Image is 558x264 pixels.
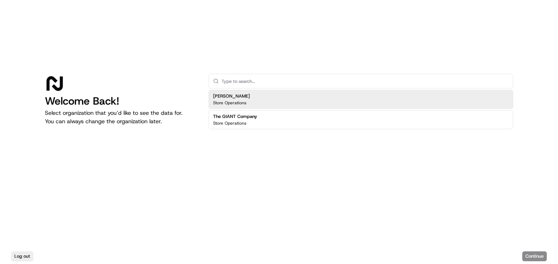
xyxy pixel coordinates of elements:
h1: Welcome Back! [45,95,197,107]
p: Store Operations [213,120,246,126]
p: Store Operations [213,100,246,106]
h2: [PERSON_NAME] [213,93,250,99]
div: Suggestions [209,88,513,131]
input: Type to search... [222,74,509,88]
button: Log out [11,251,33,261]
p: Select organization that you’d like to see the data for. You can always change the organization l... [45,109,197,126]
h2: The GIANT Company [213,113,257,120]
